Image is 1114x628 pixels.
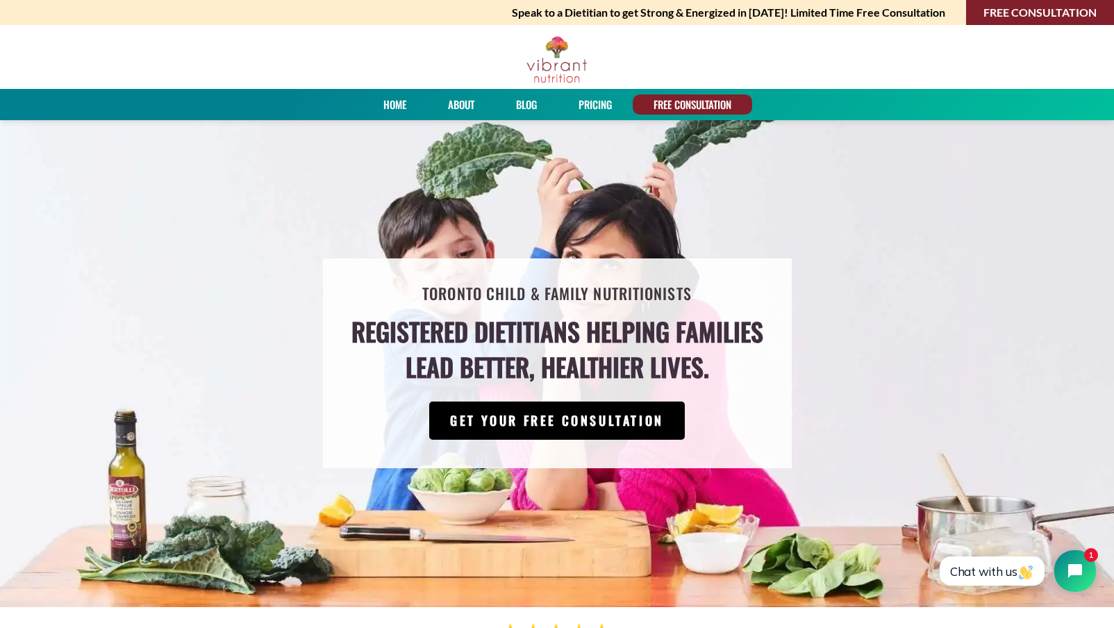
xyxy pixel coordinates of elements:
img: Vibrant Nutrition [526,35,588,84]
h4: Registered Dietitians helping families lead better, healthier lives. [351,314,763,384]
a: FREE CONSULTATION [649,94,736,115]
iframe: Tidio Chat [924,538,1108,604]
a: Home [379,94,411,115]
a: Blog [511,94,542,115]
a: GET YOUR FREE CONSULTATION [429,402,685,440]
strong: Speak to a Dietitian to get Strong & Energized in [DATE]! Limited Time Free Consultation [512,3,945,22]
a: PRICING [574,94,617,115]
h2: Toronto Child & Family Nutritionists [422,280,692,308]
a: About [443,94,479,115]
